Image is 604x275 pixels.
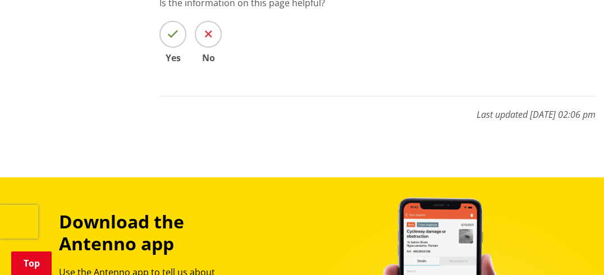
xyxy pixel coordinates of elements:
h3: Download the Antenno app [59,211,244,254]
a: Top [11,251,52,275]
span: Yes [159,53,186,62]
p: Last updated [DATE] 02:06 pm [159,96,596,121]
span: No [195,53,222,62]
iframe: Messenger Launcher [552,228,593,268]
